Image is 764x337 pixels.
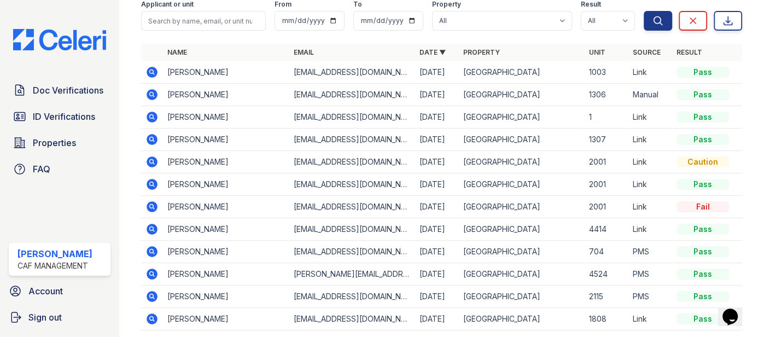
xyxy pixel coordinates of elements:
[415,308,459,330] td: [DATE]
[585,61,628,84] td: 1003
[676,201,729,212] div: Fail
[459,308,585,330] td: [GEOGRAPHIC_DATA]
[676,224,729,235] div: Pass
[18,260,92,271] div: CAF Management
[28,284,63,298] span: Account
[33,162,50,176] span: FAQ
[289,84,415,106] td: [EMAIL_ADDRESS][DOMAIN_NAME]
[163,196,289,218] td: [PERSON_NAME]
[585,286,628,308] td: 2115
[459,286,585,308] td: [GEOGRAPHIC_DATA]
[9,132,110,154] a: Properties
[289,173,415,196] td: [EMAIL_ADDRESS][DOMAIN_NAME]
[163,151,289,173] td: [PERSON_NAME]
[289,61,415,84] td: [EMAIL_ADDRESS][DOMAIN_NAME]
[415,218,459,241] td: [DATE]
[585,263,628,286] td: 4524
[289,106,415,129] td: [EMAIL_ADDRESS][DOMAIN_NAME]
[628,241,672,263] td: PMS
[163,241,289,263] td: [PERSON_NAME]
[141,11,266,31] input: Search by name, email, or unit number
[9,106,110,127] a: ID Verifications
[415,263,459,286] td: [DATE]
[459,61,585,84] td: [GEOGRAPHIC_DATA]
[33,110,95,123] span: ID Verifications
[4,306,115,328] a: Sign out
[676,67,729,78] div: Pass
[633,48,661,56] a: Source
[289,151,415,173] td: [EMAIL_ADDRESS][DOMAIN_NAME]
[676,269,729,280] div: Pass
[459,106,585,129] td: [GEOGRAPHIC_DATA]
[676,134,729,145] div: Pass
[628,106,672,129] td: Link
[415,151,459,173] td: [DATE]
[585,218,628,241] td: 4414
[289,308,415,330] td: [EMAIL_ADDRESS][DOMAIN_NAME]
[294,48,314,56] a: Email
[676,246,729,257] div: Pass
[628,61,672,84] td: Link
[628,129,672,151] td: Link
[289,129,415,151] td: [EMAIL_ADDRESS][DOMAIN_NAME]
[463,48,500,56] a: Property
[628,84,672,106] td: Manual
[33,136,76,149] span: Properties
[676,313,729,324] div: Pass
[163,84,289,106] td: [PERSON_NAME]
[585,129,628,151] td: 1307
[459,263,585,286] td: [GEOGRAPHIC_DATA]
[4,29,115,50] img: CE_Logo_Blue-a8612792a0a2168367f1c8372b55b34899dd931a85d93a1a3d3e32e68fde9ad4.png
[628,173,672,196] td: Link
[415,286,459,308] td: [DATE]
[9,158,110,180] a: FAQ
[459,218,585,241] td: [GEOGRAPHIC_DATA]
[585,241,628,263] td: 704
[289,286,415,308] td: [EMAIL_ADDRESS][DOMAIN_NAME]
[589,48,605,56] a: Unit
[459,241,585,263] td: [GEOGRAPHIC_DATA]
[628,218,672,241] td: Link
[585,106,628,129] td: 1
[163,218,289,241] td: [PERSON_NAME]
[415,84,459,106] td: [DATE]
[628,308,672,330] td: Link
[415,241,459,263] td: [DATE]
[163,286,289,308] td: [PERSON_NAME]
[676,48,702,56] a: Result
[167,48,187,56] a: Name
[289,241,415,263] td: [EMAIL_ADDRESS][DOMAIN_NAME]
[585,151,628,173] td: 2001
[585,308,628,330] td: 1808
[4,280,115,302] a: Account
[163,61,289,84] td: [PERSON_NAME]
[585,196,628,218] td: 2001
[459,196,585,218] td: [GEOGRAPHIC_DATA]
[163,308,289,330] td: [PERSON_NAME]
[415,61,459,84] td: [DATE]
[676,89,729,100] div: Pass
[718,293,753,326] iframe: chat widget
[289,263,415,286] td: [PERSON_NAME][EMAIL_ADDRESS][PERSON_NAME][DOMAIN_NAME]
[676,112,729,123] div: Pass
[585,84,628,106] td: 1306
[9,79,110,101] a: Doc Verifications
[33,84,103,97] span: Doc Verifications
[28,311,62,324] span: Sign out
[415,196,459,218] td: [DATE]
[676,156,729,167] div: Caution
[163,173,289,196] td: [PERSON_NAME]
[163,129,289,151] td: [PERSON_NAME]
[459,129,585,151] td: [GEOGRAPHIC_DATA]
[676,179,729,190] div: Pass
[676,291,729,302] div: Pass
[585,173,628,196] td: 2001
[459,173,585,196] td: [GEOGRAPHIC_DATA]
[415,106,459,129] td: [DATE]
[628,196,672,218] td: Link
[628,263,672,286] td: PMS
[163,263,289,286] td: [PERSON_NAME]
[415,173,459,196] td: [DATE]
[289,196,415,218] td: [EMAIL_ADDRESS][DOMAIN_NAME]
